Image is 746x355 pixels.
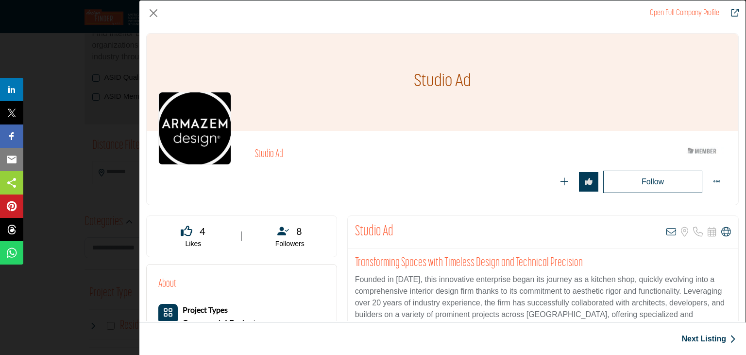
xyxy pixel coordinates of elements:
span: 8 [296,224,302,238]
p: Founded in [DATE], this innovative enterprise began its journey as a kitchen shop, quickly evolvi... [355,274,731,344]
h1: Studio Ad [414,34,471,131]
h2: About [158,276,176,292]
p: Followers [255,239,324,249]
p: Likes [159,239,228,249]
img: studio-ad logo [158,92,231,165]
a: Next Listing [681,333,736,345]
button: Category Icon [158,304,178,323]
h2: Transforming Spaces with Timeless Design and Technical Precision [355,256,731,270]
a: Redirect to studio-ad [724,7,739,19]
b: Project Types [183,305,228,314]
img: ASID Members [680,145,724,157]
button: More Options [707,172,727,192]
a: Project Types [183,306,228,314]
a: Commercial Projects [183,316,260,331]
a: Redirect to studio-ad [650,9,719,17]
h2: Studio Ad [255,148,522,161]
button: Redirect to login [603,171,702,193]
button: Redirect to login page [579,172,598,192]
h2: Studio Ad [355,223,393,241]
span: 4 [200,224,205,238]
div: Involve the design, construction, or renovation of spaces used for business purposes such as offi... [183,316,260,331]
button: Redirect to login page [555,172,574,192]
button: Close [146,6,161,20]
